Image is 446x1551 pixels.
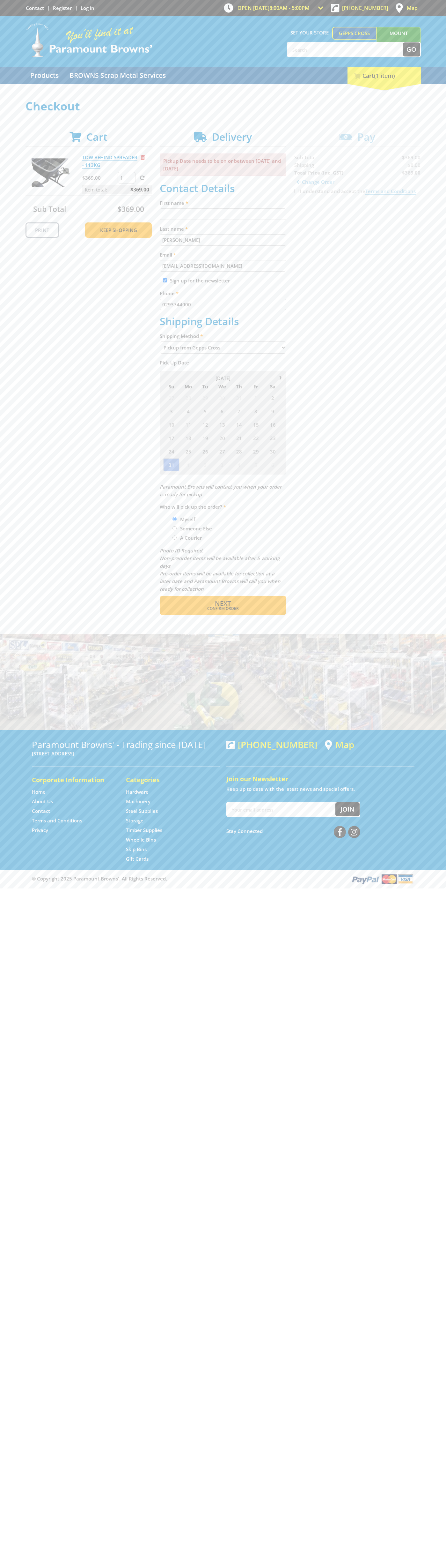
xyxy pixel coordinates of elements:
span: 6 [214,405,230,417]
span: Next [215,599,231,608]
span: Delivery [212,130,252,144]
span: 3 [163,405,179,417]
input: Please enter your last name. [160,234,286,246]
span: Sa [265,382,281,391]
span: 30 [265,445,281,458]
span: 5 [248,458,264,471]
input: Please select who will pick up the order. [172,536,177,540]
a: Go to the Skip Bins page [126,846,147,853]
span: 25 [180,445,196,458]
span: 13 [214,418,230,431]
a: Go to the Gift Cards page [126,856,149,862]
img: PayPal, Mastercard, Visa accepted [351,873,414,885]
span: 4 [231,458,247,471]
em: Photo ID Required. Non-preorder items will be available after 5 working days Pre-order items will... [160,547,281,592]
span: 27 [163,391,179,404]
span: Fr [248,382,264,391]
a: Go to the Contact page [26,5,44,11]
span: 1 [180,458,196,471]
span: 3 [214,458,230,471]
span: 2 [197,458,213,471]
span: 22 [248,431,264,444]
a: Go to the registration page [53,5,72,11]
a: Go to the Timber Supplies page [126,827,162,834]
img: TOW BEHIND SPREADER - 113KG [32,154,70,192]
span: 2 [265,391,281,404]
div: Cart [347,67,421,84]
a: Mount [PERSON_NAME] [377,27,421,51]
button: Join [335,802,360,816]
a: Log in [81,5,94,11]
span: 20 [214,431,230,444]
h5: Join our Newsletter [226,775,414,783]
span: 8 [248,405,264,417]
button: Go [403,42,420,56]
input: Please enter your first name. [160,208,286,220]
span: 30 [214,391,230,404]
span: 8:00am - 5:00pm [269,4,310,11]
span: 23 [265,431,281,444]
a: Go to the Home page [32,789,46,795]
span: 1 [248,391,264,404]
select: Please select a shipping method. [160,341,286,354]
span: 10 [163,418,179,431]
span: [DATE] [216,375,230,381]
label: First name [160,199,286,207]
h1: Checkout [26,100,421,113]
input: Please enter your telephone number. [160,299,286,310]
a: View a map of Gepps Cross location [325,739,354,750]
span: 15 [248,418,264,431]
img: Paramount Browns' [26,22,153,58]
span: $369.00 [130,185,149,194]
span: 19 [197,431,213,444]
em: Paramount Browns will contact you when your order is ready for pickup [160,483,281,498]
a: Gepps Cross [332,27,377,40]
label: Myself [178,514,197,525]
a: Go to the Terms and Conditions page [32,817,82,824]
h2: Contact Details [160,182,286,194]
div: [PHONE_NUMBER] [226,739,317,750]
span: 9 [265,405,281,417]
span: 29 [248,445,264,458]
p: Item total: [82,185,152,194]
a: Go to the Products page [26,67,63,84]
label: Sign up for the newsletter [170,277,230,284]
span: 16 [265,418,281,431]
h5: Corporate Information [32,775,113,784]
span: 28 [180,391,196,404]
input: Search [288,42,403,56]
span: 28 [231,445,247,458]
input: Please select who will pick up the order. [172,526,177,530]
a: Go to the Contact page [32,808,50,814]
a: Remove from cart [141,154,145,161]
a: Go to the Privacy page [32,827,48,834]
span: 29 [197,391,213,404]
input: Your email address [227,802,335,816]
span: OPEN [DATE] [238,4,310,11]
span: 4 [180,405,196,417]
p: Pickup Date needs to be on or between [DATE] and [DATE] [160,154,286,176]
span: Th [231,382,247,391]
span: 24 [163,445,179,458]
h3: Paramount Browns' - Trading since [DATE] [32,739,220,750]
span: 18 [180,431,196,444]
p: [STREET_ADDRESS] [32,750,220,757]
a: Print [26,222,59,238]
a: Go to the Storage page [126,817,143,824]
p: $369.00 [82,174,116,182]
span: Mo [180,382,196,391]
a: TOW BEHIND SPREADER - 113KG [82,154,137,169]
a: Keep Shopping [85,222,152,238]
span: Su [163,382,179,391]
span: 7 [231,405,247,417]
span: 14 [231,418,247,431]
span: (1 item) [374,72,395,79]
a: Go to the Steel Supplies page [126,808,158,814]
span: 5 [197,405,213,417]
a: Go to the Hardware page [126,789,149,795]
span: 12 [197,418,213,431]
span: 26 [197,445,213,458]
label: Last name [160,225,286,233]
a: Go to the Machinery page [126,798,150,805]
span: 31 [231,391,247,404]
